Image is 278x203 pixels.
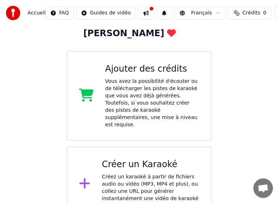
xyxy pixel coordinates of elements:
[105,78,199,128] div: Vous avez la possibilité d'écouter ou de télécharger les pistes de karaoké que vous avez déjà gén...
[253,178,273,198] div: Ouvrir le chat
[76,7,136,20] button: Guides de vidéo
[6,6,20,20] img: youka
[242,9,260,17] span: Crédits
[28,9,46,17] span: Accueil
[228,7,272,20] button: Crédits0
[46,7,74,20] button: FAQ
[263,9,266,17] span: 0
[28,9,46,17] nav: breadcrumb
[102,159,199,170] div: Créer un Karaoké
[105,63,199,75] div: Ajouter des crédits
[83,16,195,39] div: Bienvenue sur [PERSON_NAME]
